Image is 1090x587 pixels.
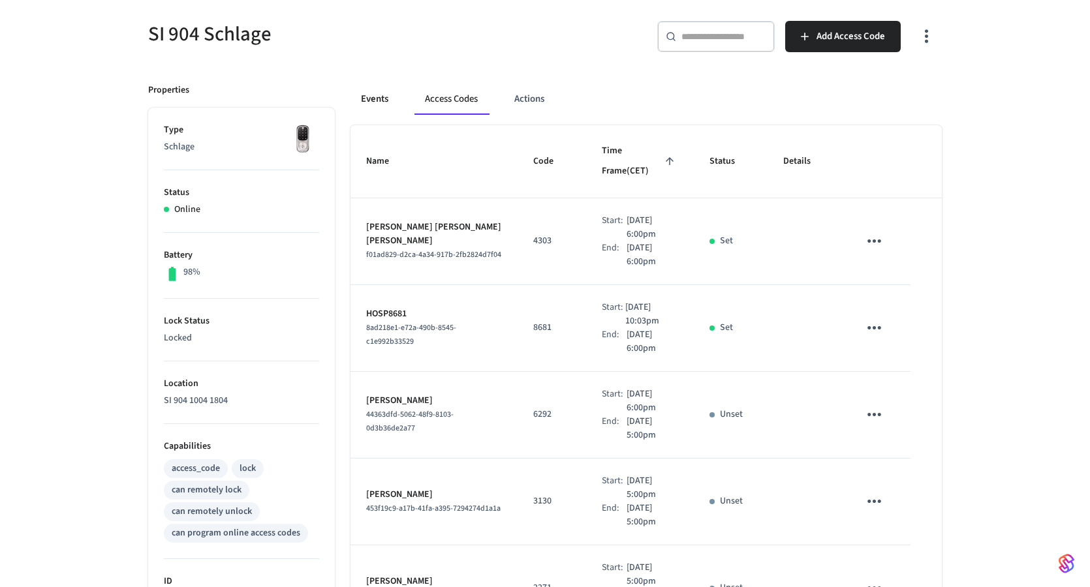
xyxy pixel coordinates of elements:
[785,21,901,52] button: Add Access Code
[817,28,885,45] span: Add Access Code
[720,494,743,508] p: Unset
[720,408,743,421] p: Unset
[720,234,733,248] p: Set
[602,214,627,241] div: Start:
[172,526,300,540] div: can program online access codes
[783,151,828,172] span: Details
[350,83,399,115] button: Events
[366,409,454,434] span: 44363dfd-5062-48f9-8103-0d3b36de2a77
[533,321,570,335] p: 8681
[709,151,752,172] span: Status
[602,328,627,355] div: End:
[533,408,570,421] p: 6292
[164,314,319,328] p: Lock Status
[366,220,502,248] p: [PERSON_NAME] [PERSON_NAME] [PERSON_NAME]
[533,151,570,172] span: Code
[366,488,502,502] p: [PERSON_NAME]
[164,440,319,453] p: Capabilities
[350,83,942,115] div: ant example
[720,321,733,335] p: Set
[602,241,627,269] div: End:
[164,140,319,154] p: Schlage
[174,203,200,217] p: Online
[366,394,502,408] p: [PERSON_NAME]
[627,387,678,415] p: [DATE] 6:00pm
[366,307,502,321] p: HOSP8681
[602,387,627,415] div: Start:
[164,123,319,137] p: Type
[366,503,501,514] span: 453f19c9-a17b-41fa-a395-7294274d1a1a
[602,301,625,328] div: Start:
[164,186,319,200] p: Status
[366,151,406,172] span: Name
[602,502,627,529] div: End:
[533,494,570,508] p: 3130
[172,505,252,519] div: can remotely unlock
[172,483,241,497] div: can remotely lock
[1059,553,1074,574] img: SeamLogoGradient.69752ec5.svg
[172,462,220,475] div: access_code
[533,234,570,248] p: 4303
[164,377,319,391] p: Location
[627,474,678,502] p: [DATE] 5:00pm
[504,83,555,115] button: Actions
[183,265,200,279] p: 98%
[366,249,501,260] span: f01ad829-d2ca-4a34-917b-2fb2824d7f04
[627,502,678,529] p: [DATE] 5:00pm
[164,394,319,408] p: SI 904 1004 1804
[602,141,678,182] span: Time Frame(CET)
[148,83,189,97] p: Properties
[625,301,678,328] p: [DATE] 10:03pm
[627,328,678,355] p: [DATE] 6:00pm
[164,331,319,345] p: Locked
[627,415,678,442] p: [DATE] 5:00pm
[164,248,319,262] p: Battery
[627,214,678,241] p: [DATE] 6:00pm
[414,83,488,115] button: Access Codes
[602,474,627,502] div: Start:
[240,462,256,475] div: lock
[602,415,627,442] div: End:
[287,123,319,156] img: Yale Assure Touchscreen Wifi Smart Lock, Satin Nickel, Front
[627,241,678,269] p: [DATE] 6:00pm
[366,322,456,347] span: 8ad218e1-e72a-490b-8545-c1e992b33529
[148,21,537,48] h5: SI 904 Schlage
